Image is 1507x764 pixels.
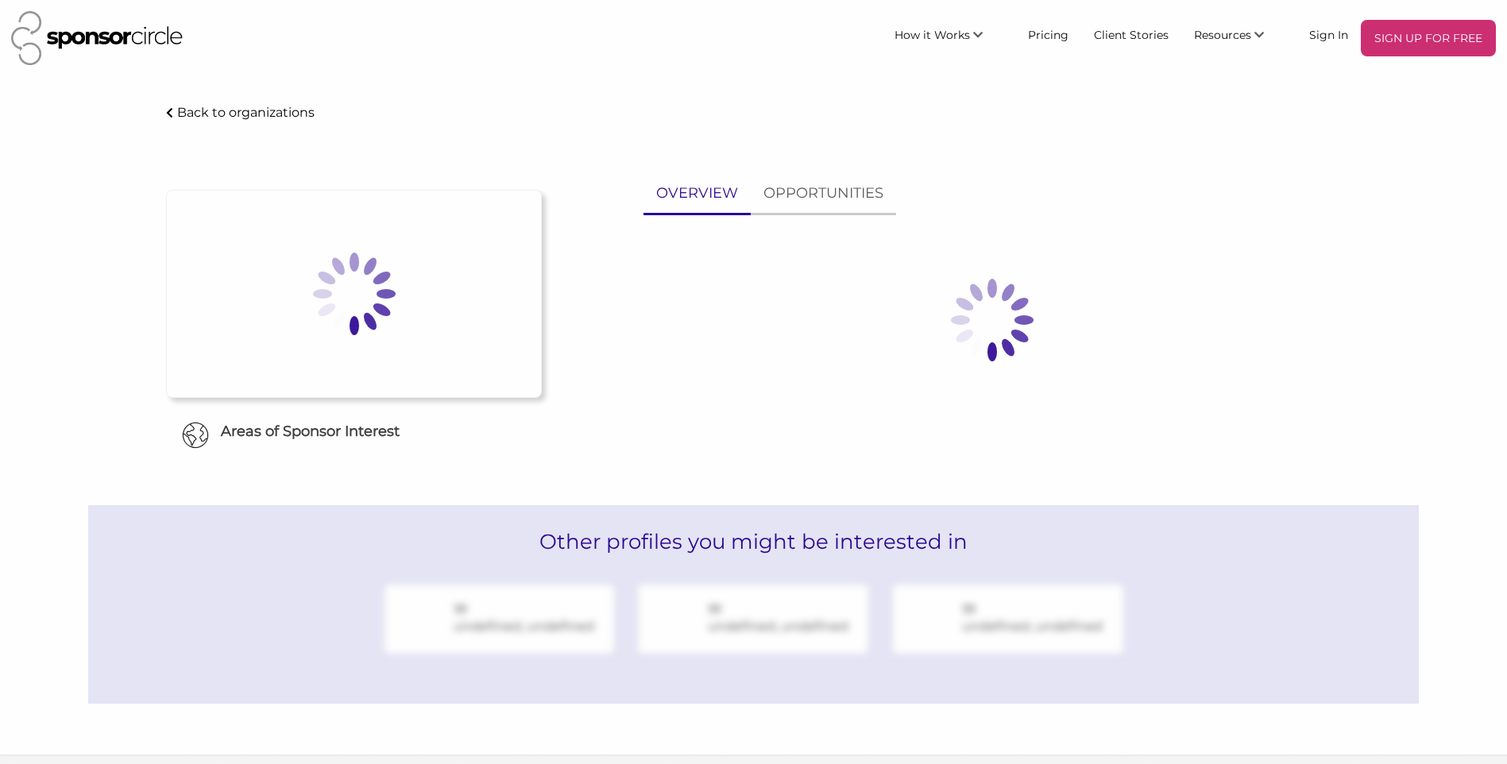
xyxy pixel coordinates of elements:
[1194,28,1251,42] span: Resources
[88,505,1420,578] h2: Other profiles you might be interested in
[763,182,883,205] p: OPPORTUNITIES
[275,214,434,373] img: Loading spinner
[1181,20,1296,56] li: Resources
[1015,20,1081,48] a: Pricing
[1081,20,1181,48] a: Client Stories
[11,11,183,65] img: Sponsor Circle Logo
[656,182,738,205] p: OVERVIEW
[882,20,1015,56] li: How it Works
[895,28,970,42] span: How it Works
[913,241,1072,399] img: Loading spinner
[182,422,209,449] img: Globe Icon
[1296,20,1361,48] a: Sign In
[1367,26,1490,50] p: SIGN UP FOR FREE
[177,105,315,120] p: Back to organizations
[154,422,554,442] h6: Areas of Sponsor Interest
